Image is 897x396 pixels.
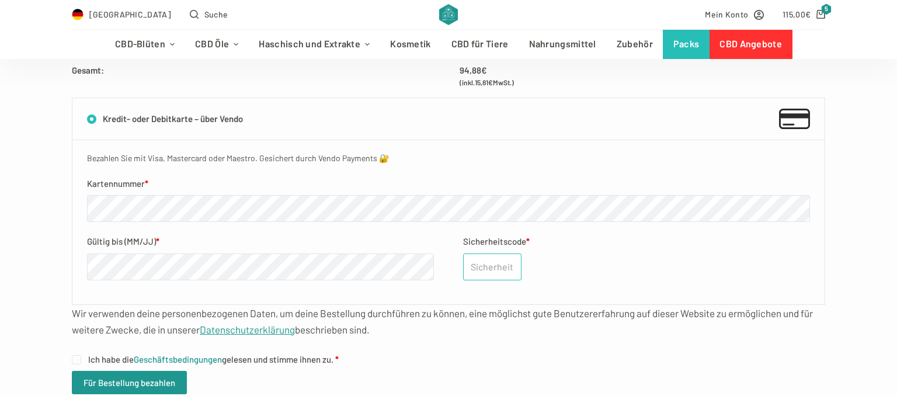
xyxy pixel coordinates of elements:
label: Kartennummer [87,176,810,191]
a: Zubehör [606,30,663,59]
a: CBD Öle [185,30,249,59]
a: Mein Konto [705,8,764,21]
a: CBD-Blüten [105,30,185,59]
label: Gültig bis (MM/JJ) [87,234,434,249]
bdi: 115,00 [783,9,811,19]
img: Kredit- oder Debitkarte – über Vendo [779,109,810,129]
a: Haschisch und Extrakte [249,30,380,59]
label: Sicherheitscode [463,234,810,249]
nav: Header-Menü [105,30,792,59]
th: Gesamt: [72,54,454,98]
a: Packs [663,30,710,59]
span: Ich habe die gelesen und stimme ihnen zu. [88,354,333,364]
input: Sicherheitscode [463,253,521,280]
a: Shopping cart [783,8,825,21]
span: [GEOGRAPHIC_DATA] [89,8,171,21]
span: € [805,9,811,19]
a: CBD Angebote [710,30,792,59]
span: € [481,65,487,75]
label: Kredit- oder Debitkarte – über Vendo [72,98,825,140]
p: Wir verwenden deine personenbezogenen Daten, um deine Bestellung durchführen zu können, eine mögl... [72,305,825,338]
img: CBD Alchemy [439,4,457,25]
span: € [488,78,493,86]
a: CBD für Tiere [441,30,519,59]
a: Geschäftsbedingungen [134,354,222,364]
p: Bezahlen Sie mit Visa, Mastercard oder Maestro. Gesichert durch Vendo Payments 🔐 [87,152,810,164]
small: (inkl. MwSt.) [460,77,825,89]
abbr: erforderlich [335,354,339,364]
span: 5 [821,4,832,15]
bdi: 15,81 [475,78,493,86]
a: Datenschutzerklärung [200,324,295,335]
a: Nahrungsmittel [519,30,606,59]
a: Kosmetik [380,30,441,59]
span: Mein Konto [705,8,748,21]
button: Open search form [190,8,228,21]
img: DE Flag [72,9,84,20]
input: Ich habe dieGeschäftsbedingungengelesen und stimme ihnen zu. * [72,355,81,364]
button: Für Bestellung bezahlen [72,371,187,394]
bdi: 94,88 [460,65,487,75]
a: Select Country [72,8,171,21]
span: Suche [204,8,228,21]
